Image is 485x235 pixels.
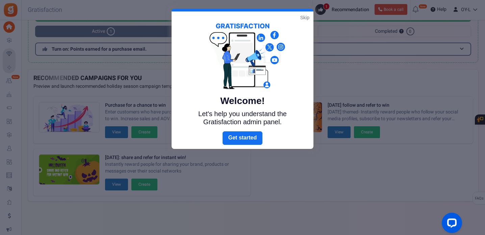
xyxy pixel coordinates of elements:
[223,131,262,145] a: Next
[187,110,298,126] p: Let's help you understand the Gratisfaction admin panel.
[187,96,298,106] h5: Welcome!
[300,14,309,21] a: Skip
